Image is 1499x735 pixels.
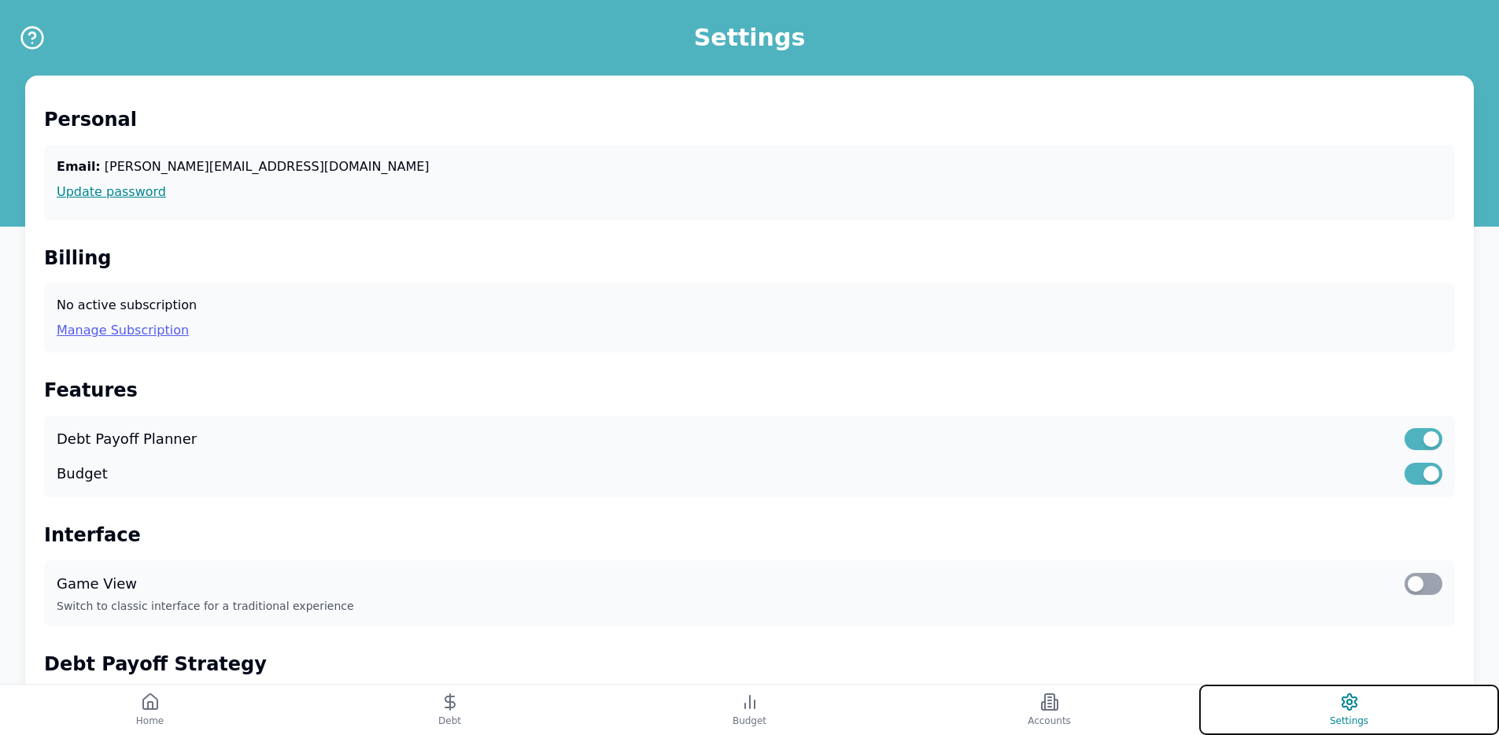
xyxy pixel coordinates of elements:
a: Manage Subscription [57,321,1442,340]
h2: Debt Payoff Strategy [44,652,1455,677]
span: Budget [733,715,766,727]
h2: Personal [44,107,1455,132]
span: Home [136,715,164,727]
p: Switch to classic interface for a traditional experience [57,598,1442,614]
span: Settings [1330,715,1368,727]
span: Debt [438,715,461,727]
button: Settings [1199,685,1499,735]
h2: Billing [44,246,1455,271]
button: Help [19,24,46,51]
span: Email: [57,159,101,174]
button: Accounts [899,685,1199,735]
label: Budget [57,463,108,485]
label: Debt Payoff Planner [57,428,197,450]
h2: Interface [44,523,1455,548]
p: No active subscription [57,296,1442,315]
button: Debt [300,685,600,735]
p: [PERSON_NAME][EMAIL_ADDRESS][DOMAIN_NAME] [57,157,1442,176]
a: Update password [57,183,1442,201]
span: Accounts [1028,715,1071,727]
button: Budget [600,685,899,735]
label: Game View [57,573,137,595]
h2: Features [44,378,1455,403]
h1: Settings [694,24,806,52]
